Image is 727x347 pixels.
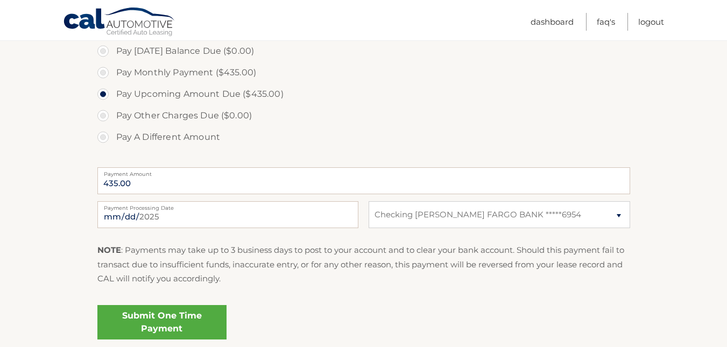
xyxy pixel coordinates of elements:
label: Payment Amount [97,167,630,176]
a: Submit One Time Payment [97,305,227,339]
label: Pay Monthly Payment ($435.00) [97,62,630,83]
input: Payment Amount [97,167,630,194]
label: Pay [DATE] Balance Due ($0.00) [97,40,630,62]
a: Logout [638,13,664,31]
a: Cal Automotive [63,7,176,38]
label: Payment Processing Date [97,201,358,210]
input: Payment Date [97,201,358,228]
a: FAQ's [597,13,615,31]
a: Dashboard [531,13,574,31]
label: Pay Upcoming Amount Due ($435.00) [97,83,630,105]
label: Pay A Different Amount [97,126,630,148]
strong: NOTE [97,245,121,255]
label: Pay Other Charges Due ($0.00) [97,105,630,126]
p: : Payments may take up to 3 business days to post to your account and to clear your bank account.... [97,243,630,286]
